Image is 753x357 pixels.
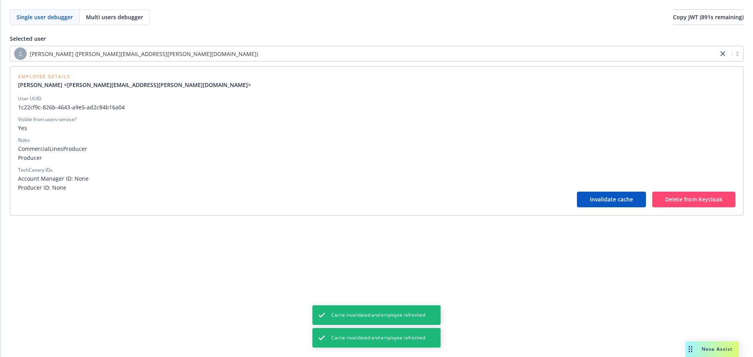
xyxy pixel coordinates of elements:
div: Roles [18,137,30,144]
span: Multi users debugger [86,13,143,21]
span: Delete from Keycloak [665,196,722,203]
span: [PERSON_NAME] ([PERSON_NAME][EMAIL_ADDRESS][PERSON_NAME][DOMAIN_NAME]) [14,47,714,60]
span: Yes [18,124,735,132]
a: [PERSON_NAME] <[PERSON_NAME][EMAIL_ADDRESS][PERSON_NAME][DOMAIN_NAME]> [18,81,257,89]
span: Cache invalidated and employee refreshed [331,312,425,319]
span: Account Manager ID: None [18,174,735,183]
div: Drag to move [686,341,695,357]
span: Producer ID: None [18,183,735,192]
a: close [718,49,728,58]
div: User UUID [18,95,42,102]
span: Copy JWT ( 891 s remaining) [673,13,744,21]
span: CommercialLinesProducer [18,145,735,153]
span: Invalidate cache [590,196,633,203]
button: Copy JWT (891s remaining) [673,9,744,25]
span: 1c22cf9c-826b-4643-a9e5-ad2c84b16a04 [18,103,735,111]
div: TechCanary IDs [18,167,53,174]
button: Invalidate cache [577,192,646,207]
button: Nova Assist [686,341,739,357]
span: Cache invalidated and employee refreshed [331,334,425,341]
button: Delete from Keycloak [652,192,735,207]
span: Nova Assist [702,346,733,352]
span: Single user debugger [16,13,73,21]
span: Producer [18,154,735,162]
span: [PERSON_NAME] ([PERSON_NAME][EMAIL_ADDRESS][PERSON_NAME][DOMAIN_NAME]) [30,50,258,58]
div: Visible from users-service? [18,116,76,123]
span: Employee Details [18,74,257,79]
span: Selected user [10,35,46,42]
